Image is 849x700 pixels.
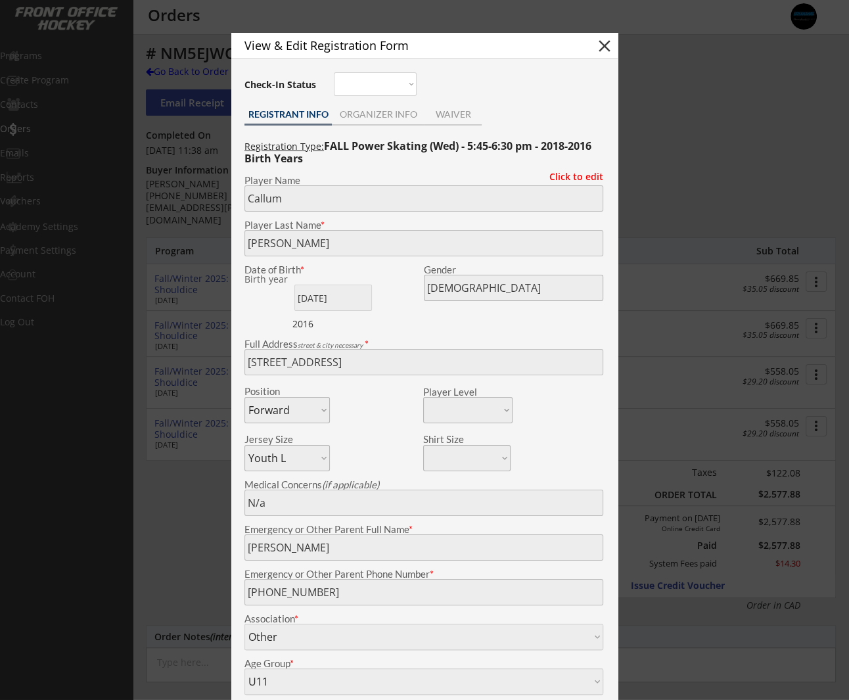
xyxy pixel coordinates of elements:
[244,110,332,119] div: REGISTRANT INFO
[244,265,330,275] div: Date of Birth
[244,614,603,624] div: Association
[244,434,312,444] div: Jersey Size
[595,36,614,56] button: close
[244,140,324,152] u: Registration Type:
[539,172,603,181] div: Click to edit
[244,569,603,579] div: Emergency or Other Parent Phone Number
[244,480,603,490] div: Medical Concerns
[244,80,319,89] div: Check-In Status
[244,220,603,230] div: Player Last Name
[244,339,603,349] div: Full Address
[424,265,603,275] div: Gender
[244,386,312,396] div: Position
[322,478,379,490] em: (if applicable)
[244,659,603,668] div: Age Group
[244,139,594,166] strong: FALL Power Skating (Wed) - 5:45-6:30 pm - 2018-2016 Birth Years
[244,490,603,516] input: Allergies, injuries, etc.
[332,110,424,119] div: ORGANIZER INFO
[423,434,491,444] div: Shirt Size
[424,110,482,119] div: WAIVER
[292,317,374,331] div: 2016
[244,175,603,185] div: Player Name
[423,387,513,397] div: Player Level
[298,341,363,349] em: street & city necessary
[244,349,603,375] input: Street, City, Province/State
[244,525,603,534] div: Emergency or Other Parent Full Name
[244,39,572,51] div: View & Edit Registration Form
[244,275,327,285] div: We are transitioning the system to collect and store date of birth instead of just birth year to ...
[244,275,327,284] div: Birth year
